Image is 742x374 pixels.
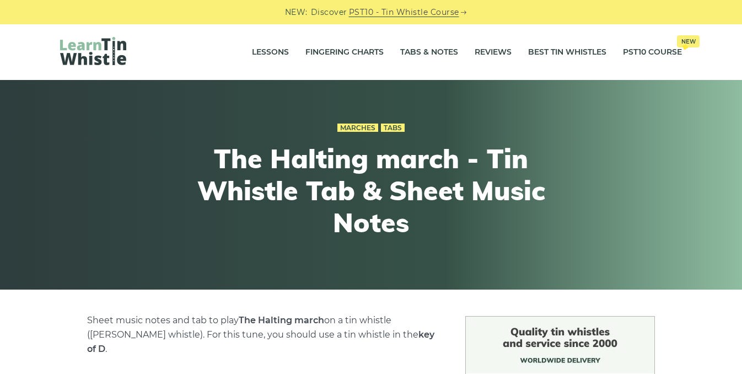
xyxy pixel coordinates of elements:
[677,35,700,47] span: New
[60,37,126,65] img: LearnTinWhistle.com
[87,313,439,356] p: Sheet music notes and tab to play on a tin whistle ([PERSON_NAME] whistle). For this tune, you sh...
[337,124,378,132] a: Marches
[623,39,682,66] a: PST10 CourseNew
[239,315,324,325] strong: The Halting march
[528,39,606,66] a: Best Tin Whistles
[252,39,289,66] a: Lessons
[305,39,384,66] a: Fingering Charts
[475,39,512,66] a: Reviews
[400,39,458,66] a: Tabs & Notes
[381,124,405,132] a: Tabs
[168,143,574,238] h1: The Halting march - Tin Whistle Tab & Sheet Music Notes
